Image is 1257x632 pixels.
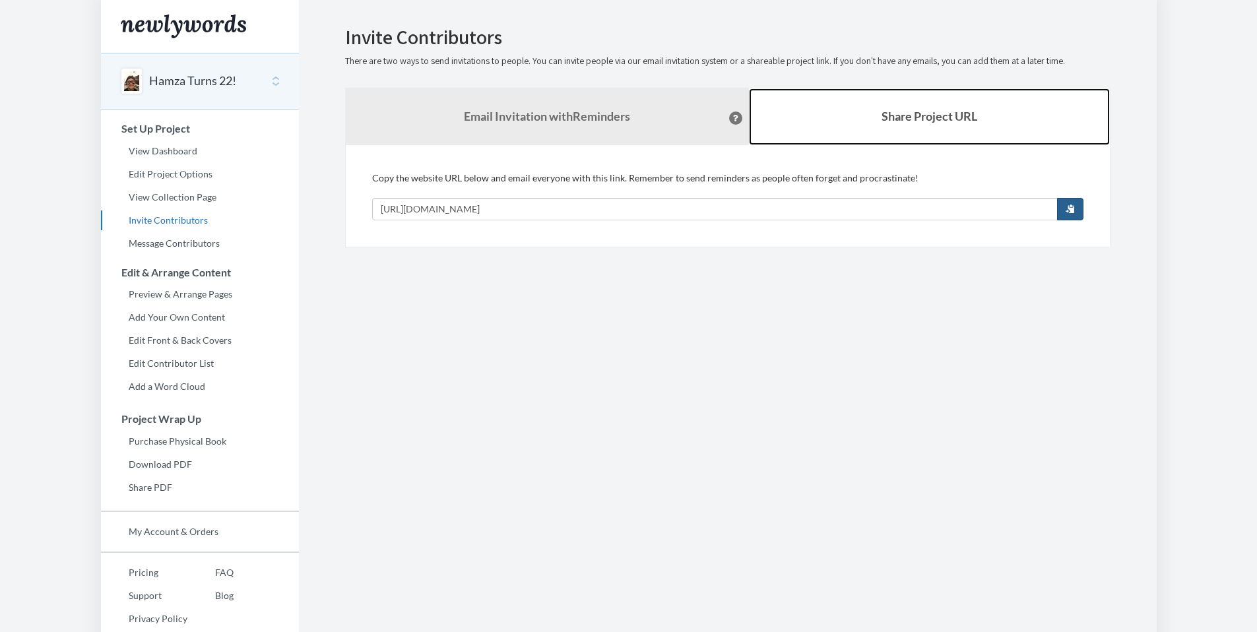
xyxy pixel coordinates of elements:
a: Add a Word Cloud [101,377,299,396]
a: Invite Contributors [101,210,299,230]
a: Download PDF [101,455,299,474]
h3: Project Wrap Up [102,413,299,425]
h3: Edit & Arrange Content [102,267,299,278]
a: Purchase Physical Book [101,431,299,451]
p: There are two ways to send invitations to people. You can invite people via our email invitation ... [345,55,1111,68]
a: Edit Front & Back Covers [101,331,299,350]
a: Pricing [101,563,187,583]
a: Preview & Arrange Pages [101,284,299,304]
a: Blog [187,586,234,606]
strong: Email Invitation with Reminders [464,109,630,123]
a: Privacy Policy [101,609,187,629]
a: View Dashboard [101,141,299,161]
div: Copy the website URL below and email everyone with this link. Remember to send reminders as peopl... [372,172,1083,220]
span: Support [28,9,75,21]
h3: Set Up Project [102,123,299,135]
a: Share PDF [101,478,299,497]
button: Hamza Turns 22! [149,73,236,90]
a: Edit Contributor List [101,354,299,373]
a: Message Contributors [101,234,299,253]
img: Newlywords logo [121,15,246,38]
a: My Account & Orders [101,522,299,542]
a: View Collection Page [101,187,299,207]
a: FAQ [187,563,234,583]
h2: Invite Contributors [345,26,1111,48]
b: Share Project URL [882,109,977,123]
a: Add Your Own Content [101,307,299,327]
a: Edit Project Options [101,164,299,184]
a: Support [101,586,187,606]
